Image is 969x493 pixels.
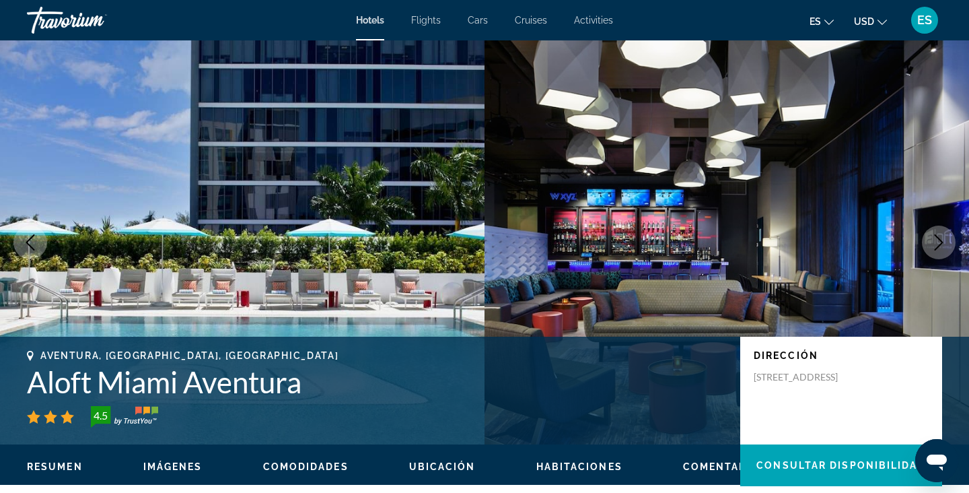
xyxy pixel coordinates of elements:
[515,15,547,26] a: Cruises
[754,350,929,361] p: Dirección
[27,3,161,38] a: Travorium
[40,350,338,361] span: Aventura, [GEOGRAPHIC_DATA], [GEOGRAPHIC_DATA]
[917,13,932,27] span: ES
[810,11,834,31] button: Change language
[468,15,488,26] a: Cars
[143,461,203,472] span: Imágenes
[854,16,874,27] span: USD
[854,11,887,31] button: Change currency
[536,461,622,472] span: Habitaciones
[756,460,925,471] span: Consultar disponibilidad
[143,461,203,473] button: Imágenes
[907,6,942,34] button: User Menu
[91,406,158,428] img: trustyou-badge-hor.svg
[263,461,349,472] span: Comodidades
[87,407,114,424] div: 4.5
[27,461,83,473] button: Resumen
[356,15,384,26] a: Hotels
[810,16,821,27] span: es
[13,226,47,259] button: Previous image
[536,461,622,473] button: Habitaciones
[683,461,767,472] span: Comentarios
[574,15,613,26] a: Activities
[411,15,441,26] a: Flights
[683,461,767,473] button: Comentarios
[27,364,727,399] h1: Aloft Miami Aventura
[915,439,958,482] iframe: Button to launch messaging window
[27,461,83,472] span: Resumen
[409,461,476,473] button: Ubicación
[754,371,861,383] p: [STREET_ADDRESS]
[740,445,942,486] button: Consultar disponibilidad
[263,461,349,473] button: Comodidades
[922,226,956,259] button: Next image
[409,461,476,472] span: Ubicación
